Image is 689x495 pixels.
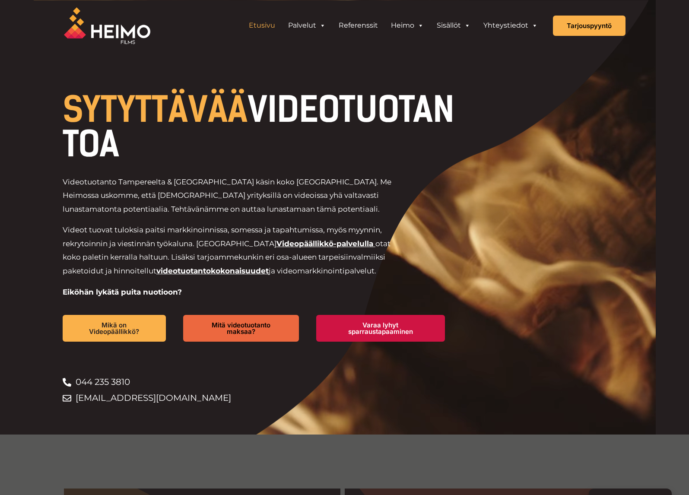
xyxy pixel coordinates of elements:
a: Videopäällikkö-palvelulla [276,239,373,248]
aside: Header Widget 1 [238,17,549,34]
span: Varaa lyhyt sparraustapaaminen [330,322,431,335]
a: Sisällöt [430,17,477,34]
a: Referenssit [332,17,384,34]
img: Heimo Filmsin logo [64,7,150,44]
strong: Eiköhän lykätä puita nuotioon? [63,288,182,296]
span: Mitä videotuotanto maksaa? [197,322,285,335]
span: SYTYTTÄVÄÄ [63,89,248,130]
span: Mikä on Videopäällikkö? [76,322,152,335]
a: Etusivu [242,17,282,34]
a: videotuotantokokonaisuudet [156,267,269,275]
span: [EMAIL_ADDRESS][DOMAIN_NAME] [73,390,231,406]
a: Varaa lyhyt sparraustapaaminen [316,315,445,342]
a: [EMAIL_ADDRESS][DOMAIN_NAME] [63,390,462,406]
span: 044 235 3810 [73,374,130,390]
a: Palvelut [282,17,332,34]
span: kunkin eri osa-alueen tarpeisiin [238,253,353,261]
span: ja videomarkkinointipalvelut. [269,267,376,275]
p: Videot tuovat tuloksia paitsi markkinoinnissa, somessa ja tapahtumissa, myös myynnin, rekrytoinni... [63,223,403,278]
a: Mitä videotuotanto maksaa? [183,315,298,342]
span: valmiiksi paketoidut ja hinnoitellut [63,253,385,275]
a: Yhteystiedot [477,17,544,34]
a: Heimo [384,17,430,34]
p: Videotuotanto Tampereelta & [GEOGRAPHIC_DATA] käsin koko [GEOGRAPHIC_DATA]. Me Heimossa uskomme, ... [63,175,403,216]
a: Tarjouspyyntö [553,16,625,36]
h1: VIDEOTUOTANTOA [63,92,462,162]
a: 044 235 3810 [63,374,462,390]
a: Mikä on Videopäällikkö? [63,315,166,342]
